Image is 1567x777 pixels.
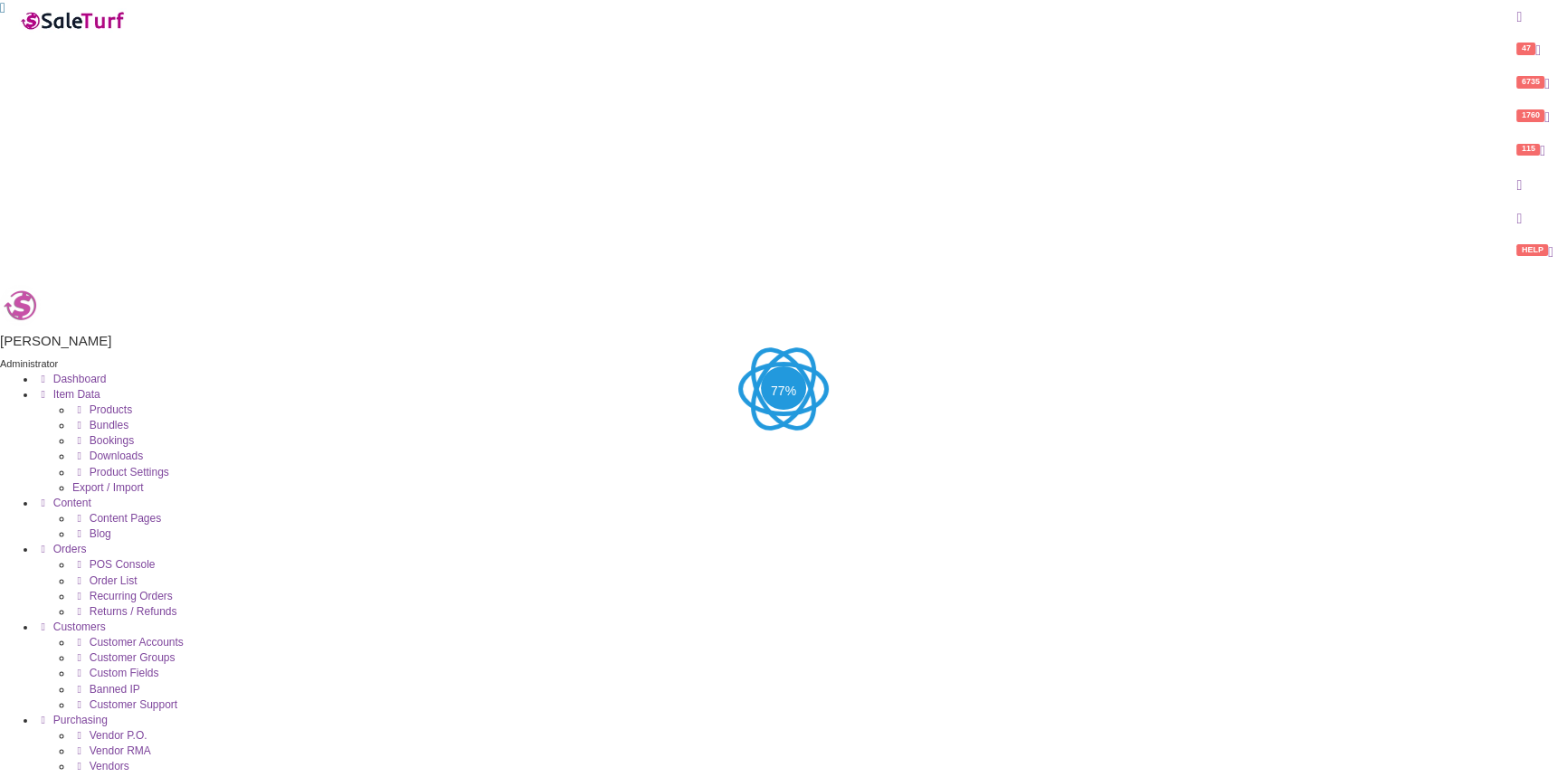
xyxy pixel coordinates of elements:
[90,419,128,431] span: Bundles
[72,434,134,447] a: Bookings
[90,512,161,525] span: Content Pages
[1516,76,1544,88] span: 6735
[1516,144,1540,156] span: 115
[53,497,91,509] span: Content
[90,574,138,587] span: Order List
[72,636,184,649] a: Customer Accounts
[19,8,128,33] img: SaleTurf
[72,590,173,602] a: Recurring Orders
[90,683,140,696] span: Banned IP
[90,590,173,602] span: Recurring Orders
[53,373,107,385] span: Dashboard
[90,698,177,711] span: Customer Support
[53,714,108,726] span: Purchasing
[72,651,175,664] a: Customer Groups
[1503,235,1567,269] a: HELP
[72,667,158,679] a: Custom Fields
[90,403,132,416] span: Products
[72,729,147,742] a: Vendor P.O.
[90,744,151,757] span: Vendor RMA
[1516,244,1548,256] span: HELP
[72,512,161,525] a: Content Pages
[90,558,156,571] span: POS Console
[53,621,106,633] span: Customers
[90,760,129,772] span: Vendors
[90,636,184,649] span: Customer Accounts
[90,651,176,664] span: Customer Groups
[72,683,140,696] a: Banned IP
[72,605,176,618] a: Returns / Refunds
[90,450,143,462] span: Downloads
[72,558,155,571] a: POS Console
[53,543,87,555] span: Orders
[36,373,106,385] a: Dashboard
[1516,43,1535,54] span: 47
[72,760,129,772] a: Vendors
[90,434,134,447] span: Bookings
[90,527,111,540] span: Blog
[53,388,100,401] span: Item Data
[72,744,151,757] a: Vendor RMA
[90,605,177,618] span: Returns / Refunds
[1516,109,1544,121] span: 1760
[72,450,143,462] a: Downloads
[72,481,144,494] a: Export / Import
[72,419,128,431] a: Bundles
[90,667,159,679] span: Custom Fields
[90,729,147,742] span: Vendor P.O.
[72,403,132,416] a: Products
[72,574,137,587] a: Order List
[90,466,169,479] span: Product Settings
